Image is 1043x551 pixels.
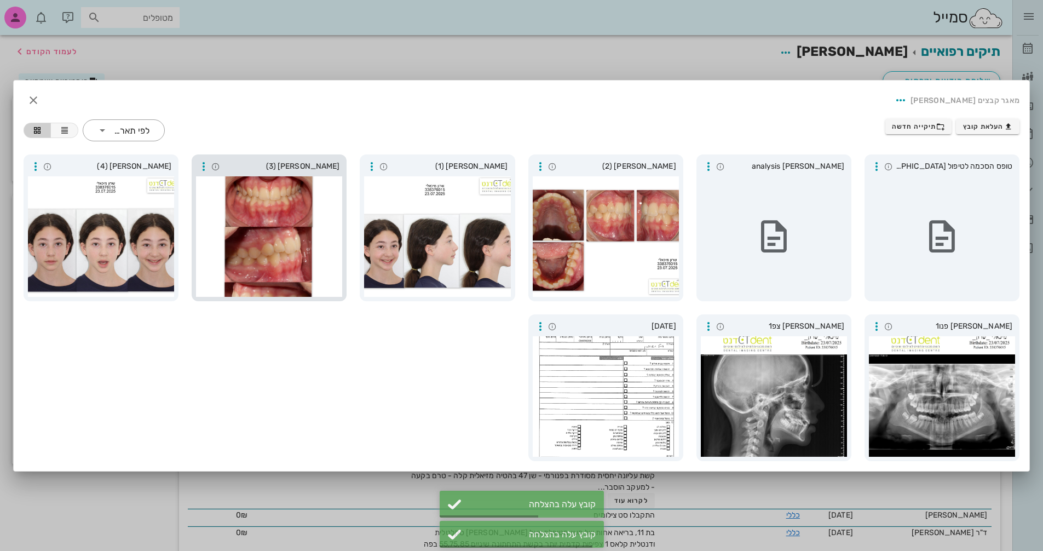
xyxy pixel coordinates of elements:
span: [PERSON_NAME] צפ1 [728,320,844,332]
button: תיקייה חדשה [885,119,952,134]
div: לפי תאריך [83,119,165,141]
div: קובץ עלה בהצלחה [467,529,596,539]
span: [PERSON_NAME] (4) [55,160,171,173]
span: [PERSON_NAME] analysis [728,160,844,173]
div: קובץ עלה בהצלחה [467,499,596,509]
span: טופס הסכמה לטיפול [DEMOGRAPHIC_DATA] [896,160,1012,173]
span: [DATE] [560,320,676,332]
div: לפי תאריך [113,126,149,136]
span: [PERSON_NAME] פנו1 [896,320,1012,332]
span: [PERSON_NAME] (2) [560,160,676,173]
span: העלאת קובץ [963,122,1013,131]
span: [PERSON_NAME] (3) [223,160,339,173]
button: העלאת קובץ [956,119,1019,134]
span: תיקייה חדשה [892,122,945,131]
span: [PERSON_NAME] (1) [391,160,508,173]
